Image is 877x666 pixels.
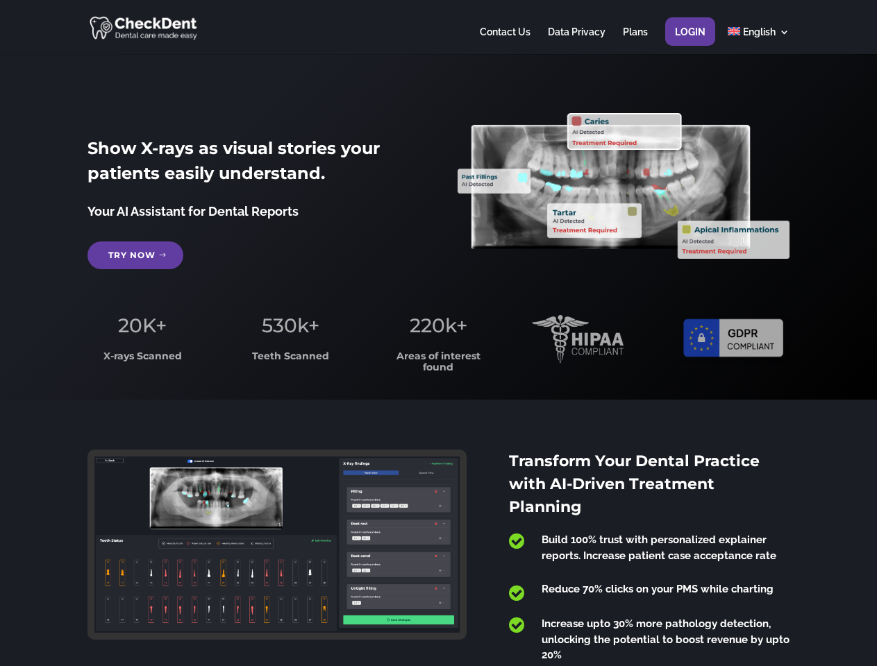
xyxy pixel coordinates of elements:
[548,27,605,54] a: Data Privacy
[410,314,467,337] span: 220k+
[542,617,790,661] span: Increase upto 30% more pathology detection, unlocking the potential to boost revenue by upto 20%
[87,136,419,193] h2: Show X-rays as visual stories your patients easily understand.
[262,314,319,337] span: 530k+
[509,452,760,516] span: Transform Your Dental Practice with AI-Driven Treatment Planning
[675,27,705,54] a: Login
[509,616,524,634] span: 
[384,351,494,379] h3: Areas of interest found
[542,583,774,595] span: Reduce 70% clicks on your PMS while charting
[458,113,789,259] img: X_Ray_annotated
[480,27,531,54] a: Contact Us
[90,14,199,41] img: CheckDent AI
[743,26,776,37] span: English
[728,27,790,54] a: English
[118,314,167,337] span: 20K+
[623,27,648,54] a: Plans
[87,241,183,269] a: Try Now
[509,584,524,602] span: 
[542,533,776,562] span: Build 100% trust with personalized explainer reports. Increase patient case acceptance rate
[87,204,299,219] span: Your AI Assistant for Dental Reports
[509,532,524,550] span: 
